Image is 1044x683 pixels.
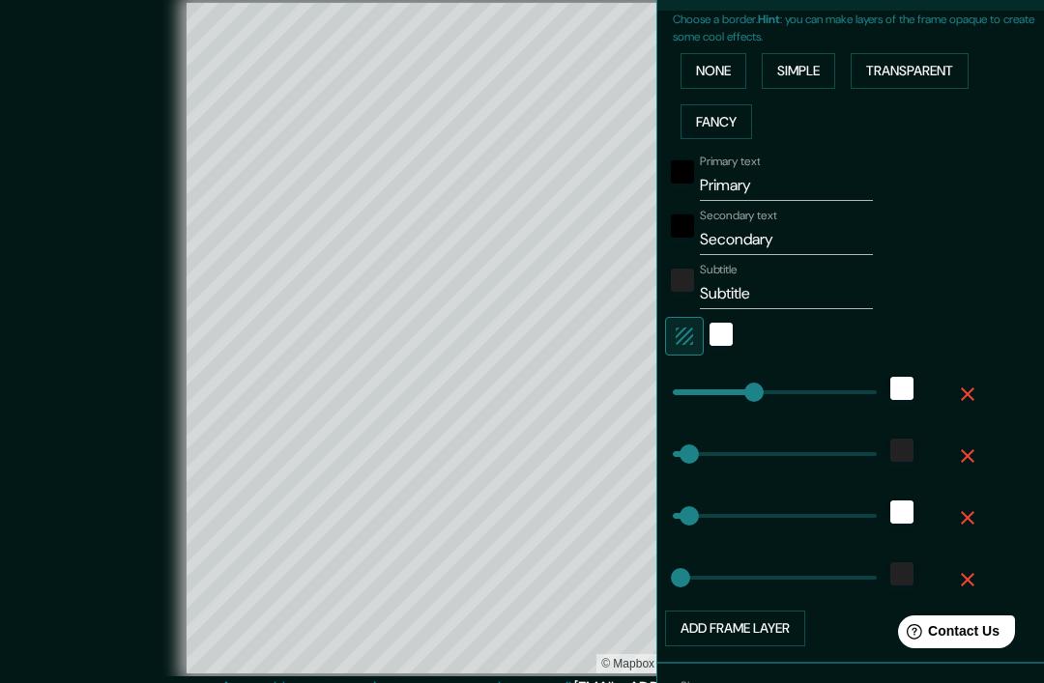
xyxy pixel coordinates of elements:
[851,53,969,89] button: Transparent
[872,608,1023,662] iframe: Help widget launcher
[681,104,752,140] button: Fancy
[665,611,805,646] button: Add frame layer
[671,269,694,292] button: color-222222
[758,12,780,27] b: Hint
[890,377,913,400] button: white
[671,160,694,184] button: black
[700,208,777,224] label: Secondary text
[681,53,746,89] button: None
[890,439,913,462] button: color-222222
[890,500,913,524] button: white
[601,657,654,670] a: Mapbox
[762,53,835,89] button: Simple
[673,11,1044,45] p: Choose a border. : you can make layers of the frame opaque to create some cool effects.
[700,262,738,278] label: Subtitle
[700,154,760,170] label: Primary text
[890,562,913,585] button: color-222222
[671,214,694,238] button: black
[710,323,733,346] button: white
